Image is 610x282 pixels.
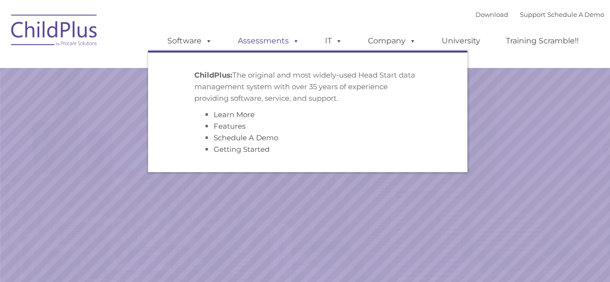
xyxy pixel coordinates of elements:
a: University [432,31,490,51]
a: Schedule A Demo [214,133,278,142]
a: Download [475,11,508,18]
a: Training Scramble!! [496,31,588,51]
font: | [475,11,604,18]
strong: ChildPlus: [194,70,232,80]
a: IT [315,31,352,51]
a: Company [358,31,426,51]
a: Getting Started [214,145,270,154]
a: Assessments [228,31,309,51]
img: ChildPlus by Procare Solutions [6,8,103,56]
a: Support [520,11,545,18]
a: Schedule A Demo [547,11,604,18]
a: Software [158,31,222,51]
a: Learn More [414,182,517,209]
a: Learn More [214,110,255,119]
p: The original and most widely-used Head Start data management system with over 35 years of experie... [194,69,421,104]
a: Features [214,121,245,131]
